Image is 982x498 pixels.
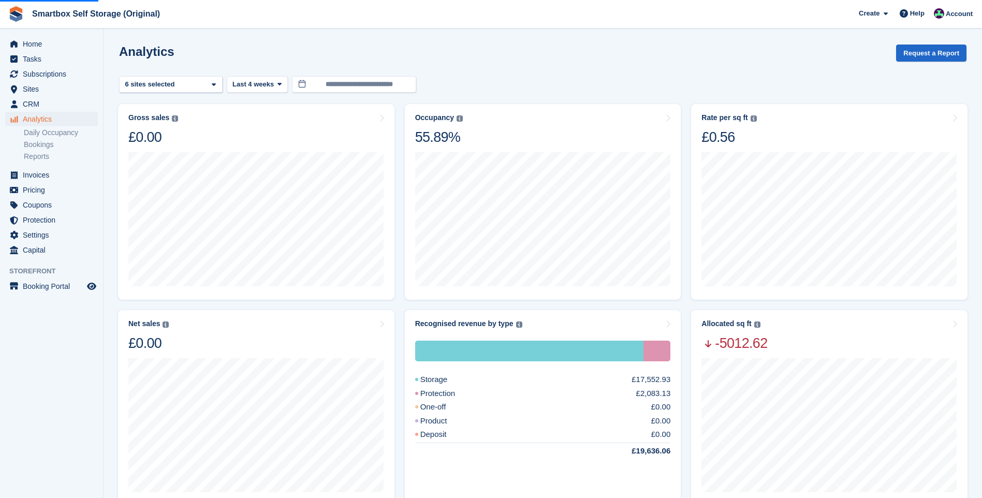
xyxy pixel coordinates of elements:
div: £19,636.06 [607,445,670,457]
div: One-off [415,401,471,413]
a: menu [5,52,98,66]
a: Daily Occupancy [24,128,98,138]
a: menu [5,37,98,51]
span: Coupons [23,198,85,212]
img: icon-info-grey-7440780725fd019a000dd9b08b2336e03edf1995a4989e88bcd33f0948082b44.svg [751,115,757,122]
div: £0.56 [701,128,756,146]
span: Analytics [23,112,85,126]
a: menu [5,243,98,257]
div: Product [415,415,472,427]
a: menu [5,228,98,242]
span: CRM [23,97,85,111]
a: Smartbox Self Storage (Original) [28,5,164,22]
a: menu [5,112,98,126]
img: icon-info-grey-7440780725fd019a000dd9b08b2336e03edf1995a4989e88bcd33f0948082b44.svg [163,321,169,328]
span: Last 4 weeks [232,79,274,90]
span: Subscriptions [23,67,85,81]
img: icon-info-grey-7440780725fd019a000dd9b08b2336e03edf1995a4989e88bcd33f0948082b44.svg [754,321,760,328]
a: menu [5,198,98,212]
span: Capital [23,243,85,257]
span: Booking Portal [23,279,85,294]
span: Tasks [23,52,85,66]
a: menu [5,82,98,96]
img: Alex Selenitsas [934,8,944,19]
a: menu [5,213,98,227]
div: Gross sales [128,113,169,122]
div: Protection [643,341,670,361]
span: Storefront [9,266,103,276]
span: Protection [23,213,85,227]
a: menu [5,168,98,182]
a: menu [5,183,98,197]
a: menu [5,279,98,294]
img: stora-icon-8386f47178a22dfd0bd8f6a31ec36ba5ce8667c1dd55bd0f319d3a0aa187defe.svg [8,6,24,22]
div: Storage [415,374,473,386]
span: Home [23,37,85,51]
a: Bookings [24,140,98,150]
div: Occupancy [415,113,454,122]
div: Protection [415,388,480,400]
span: Sites [23,82,85,96]
div: £0.00 [651,401,671,413]
div: Rate per sq ft [701,113,748,122]
a: Preview store [85,280,98,292]
div: £0.00 [128,334,169,352]
div: £17,552.93 [632,374,670,386]
img: icon-info-grey-7440780725fd019a000dd9b08b2336e03edf1995a4989e88bcd33f0948082b44.svg [172,115,178,122]
button: Request a Report [896,45,966,62]
span: -5012.62 [701,334,767,352]
a: Reports [24,152,98,162]
h2: Analytics [119,45,174,58]
a: menu [5,97,98,111]
div: Allocated sq ft [701,319,751,328]
div: 6 sites selected [123,79,179,90]
div: Deposit [415,429,472,441]
button: Last 4 weeks [227,76,288,93]
div: £0.00 [651,429,671,441]
span: Settings [23,228,85,242]
div: Recognised revenue by type [415,319,514,328]
div: Net sales [128,319,160,328]
span: Help [910,8,925,19]
div: £0.00 [651,415,671,427]
a: menu [5,67,98,81]
img: icon-info-grey-7440780725fd019a000dd9b08b2336e03edf1995a4989e88bcd33f0948082b44.svg [516,321,522,328]
div: Storage [415,341,643,361]
span: Account [946,9,973,19]
span: Invoices [23,168,85,182]
div: £2,083.13 [636,388,671,400]
span: Create [859,8,880,19]
div: £0.00 [128,128,178,146]
div: 55.89% [415,128,463,146]
img: icon-info-grey-7440780725fd019a000dd9b08b2336e03edf1995a4989e88bcd33f0948082b44.svg [457,115,463,122]
span: Pricing [23,183,85,197]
